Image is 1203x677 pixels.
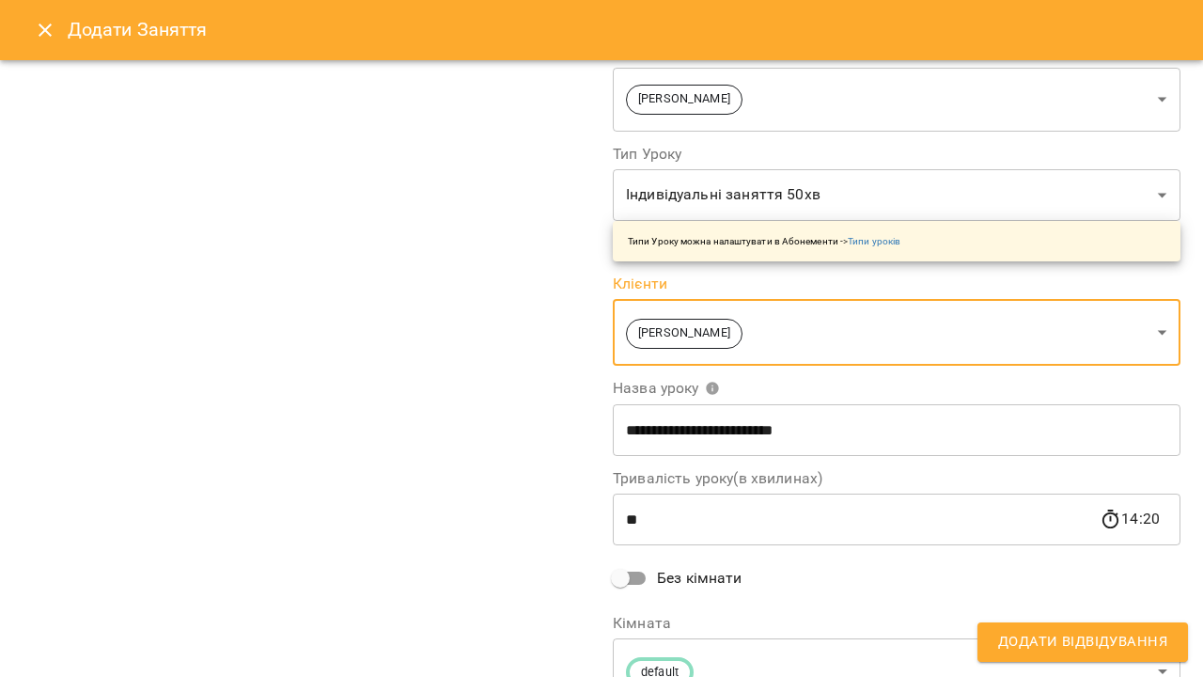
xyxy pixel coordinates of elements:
[613,616,1180,631] label: Кімната
[613,276,1180,291] label: Клієнти
[998,630,1167,654] span: Додати Відвідування
[627,324,742,342] span: [PERSON_NAME]
[613,67,1180,132] div: [PERSON_NAME]
[68,15,1180,44] h6: Додати Заняття
[613,299,1180,366] div: [PERSON_NAME]
[977,622,1188,662] button: Додати Відвідування
[657,567,742,590] span: Без кімнати
[23,8,68,53] button: Close
[705,381,720,396] svg: Вкажіть назву уроку або виберіть клієнтів
[627,90,742,108] span: [PERSON_NAME]
[613,169,1180,222] div: Індивідуальні заняття 50хв
[613,471,1180,486] label: Тривалість уроку(в хвилинах)
[848,236,900,246] a: Типи уроків
[613,147,1180,162] label: Тип Уроку
[628,234,900,248] p: Типи Уроку можна налаштувати в Абонементи ->
[613,381,720,396] span: Назва уроку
